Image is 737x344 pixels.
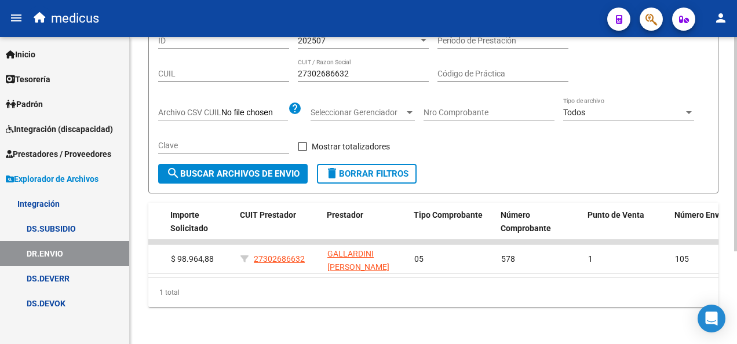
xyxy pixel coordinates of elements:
span: 105 [675,254,689,264]
span: Punto de Venta [588,210,644,219]
span: 202507 [298,36,326,45]
span: Todos [563,108,585,117]
span: CUIT Prestador [240,210,296,219]
span: Integración (discapacidad) [6,123,113,136]
span: Importe Solicitado [170,210,208,233]
span: medicus [51,6,99,31]
datatable-header-cell: CUIT Prestador [235,203,322,241]
span: Borrar Filtros [325,169,408,179]
span: 578 [501,254,515,264]
span: $ 98.964,88 [171,254,214,264]
mat-icon: delete [325,166,339,180]
datatable-header-cell: Punto de Venta [583,203,670,241]
span: Padrón [6,98,43,111]
div: 1 total [148,278,718,307]
span: Buscar Archivos de Envio [166,169,300,179]
datatable-header-cell: Prestador [322,203,409,241]
mat-icon: search [166,166,180,180]
span: 05 [414,254,424,264]
button: Buscar Archivos de Envio [158,164,308,184]
span: Mostrar totalizadores [312,140,390,153]
span: Inicio [6,48,35,61]
span: Archivo CSV CUIL [158,108,221,117]
span: 1 [588,254,593,264]
mat-icon: help [288,101,302,115]
datatable-header-cell: Número Comprobante [496,203,583,241]
div: Open Intercom Messenger [698,305,725,332]
span: GALLARDINI [PERSON_NAME] [327,249,389,272]
span: Prestadores / Proveedores [6,148,111,160]
mat-icon: menu [9,11,23,25]
datatable-header-cell: Tipo Comprobante [409,203,496,241]
span: Número Comprobante [501,210,551,233]
span: Seleccionar Gerenciador [311,108,404,118]
button: Borrar Filtros [317,164,417,184]
span: Tesorería [6,73,50,86]
span: Explorador de Archivos [6,173,98,185]
span: Prestador [327,210,363,219]
span: 27302686632 [254,254,305,264]
span: Tipo Comprobante [414,210,483,219]
datatable-header-cell: Importe Solicitado [166,203,235,241]
input: Archivo CSV CUIL [221,108,288,118]
mat-icon: person [714,11,728,25]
